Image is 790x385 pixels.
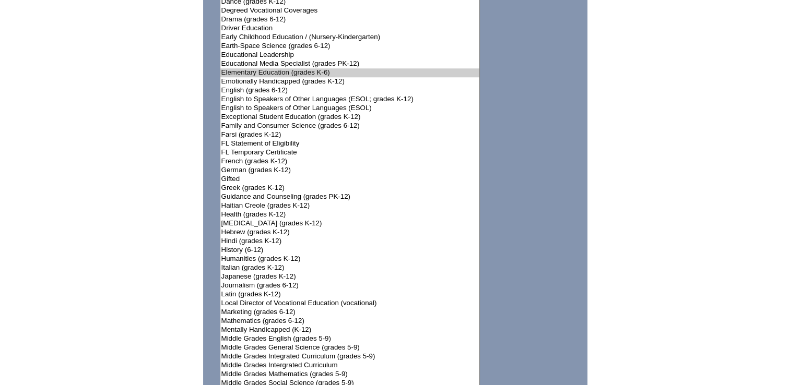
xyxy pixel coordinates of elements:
option: Exceptional Student Education (grades K-12) [220,113,480,122]
option: French (grades K-12) [220,157,480,166]
option: Greek (grades K-12) [220,184,480,192]
option: Middle Grades General Science (grades 5-9) [220,343,480,352]
option: Earth-Space Science (grades 6-12) [220,42,480,51]
option: Mentally Handicapped (K-12) [220,326,480,334]
option: English to Speakers of Other Languages (ESOL) [220,104,480,113]
option: Drama (grades 6-12) [220,15,480,24]
option: Emotionally Handicapped (grades K-12) [220,77,480,86]
option: Middle Grades Integrated Curriculum (grades 5-9) [220,352,480,361]
option: [MEDICAL_DATA] (grades K-12) [220,219,480,228]
option: Driver Education [220,24,480,33]
option: Hindi (grades K-12) [220,237,480,246]
option: FL Statement of Eligibility [220,139,480,148]
option: German (grades K-12) [220,166,480,175]
option: Educational Media Specialist (grades PK-12) [220,59,480,68]
option: Mathematics (grades 6-12) [220,317,480,326]
option: FL Temporary Certificate [220,148,480,157]
option: Family and Consumer Science (grades 6-12) [220,122,480,130]
option: Japanese (grades K-12) [220,272,480,281]
option: Italian (grades K-12) [220,263,480,272]
option: Haitian Creole (grades K-12) [220,201,480,210]
option: Latin (grades K-12) [220,290,480,299]
option: Guidance and Counseling (grades PK-12) [220,192,480,201]
option: Middle Grades English (grades 5-9) [220,334,480,343]
option: Humanities (grades K-12) [220,255,480,263]
option: Middle Grades Mathematics (grades 5-9) [220,370,480,379]
option: Educational Leadership [220,51,480,59]
option: English (grades 6-12) [220,86,480,95]
option: Degreed Vocational Coverages [220,6,480,15]
option: English to Speakers of Other Languages (ESOL; grades K-12) [220,95,480,104]
option: Marketing (grades 6-12) [220,308,480,317]
option: Hebrew (grades K-12) [220,228,480,237]
option: Farsi (grades K-12) [220,130,480,139]
option: Early Childhood Education / (Nursery-Kindergarten) [220,33,480,42]
option: Local Director of Vocational Education (vocational) [220,299,480,308]
option: Journalism (grades 6-12) [220,281,480,290]
option: Gifted [220,175,480,184]
option: Elementary Education (grades K-6) [220,68,480,77]
option: Middle Grades Intergrated Curriculum [220,361,480,370]
option: History (6-12) [220,246,480,255]
option: Health (grades K-12) [220,210,480,219]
